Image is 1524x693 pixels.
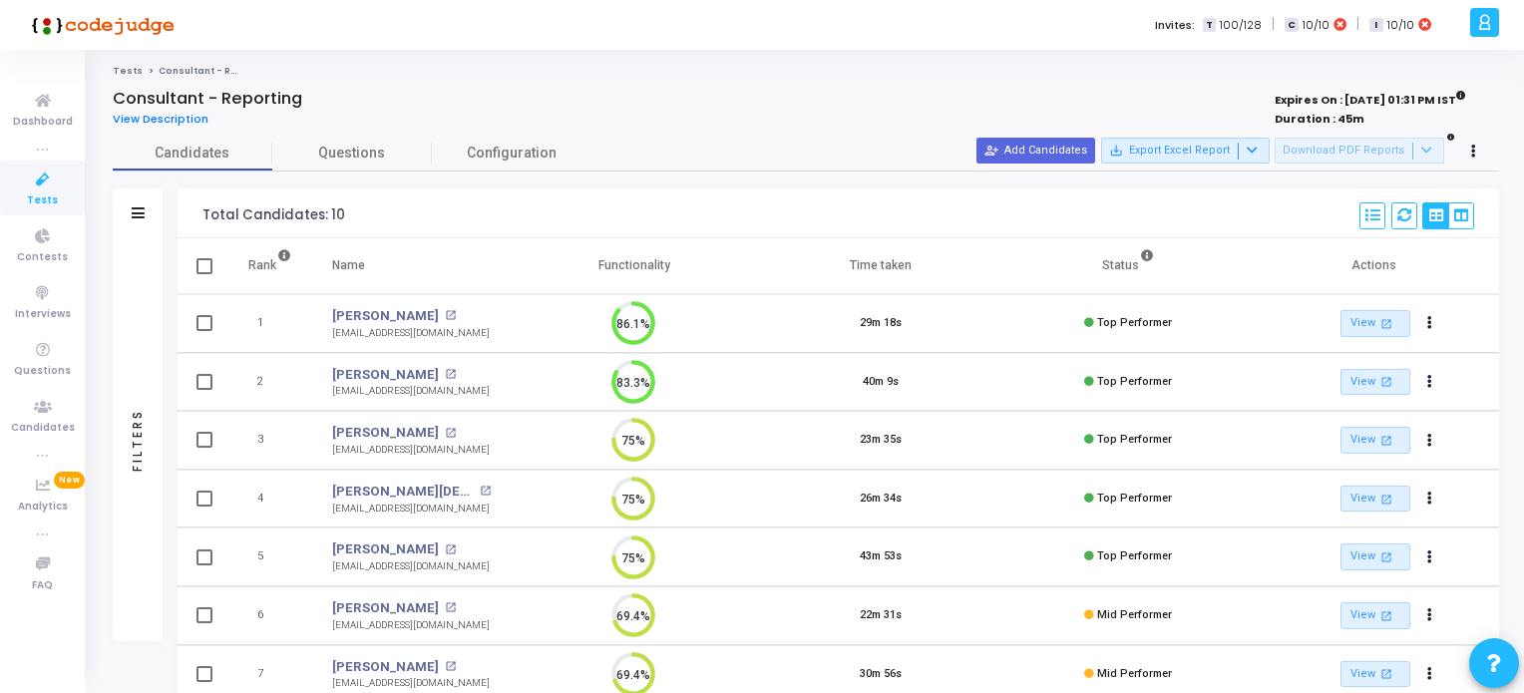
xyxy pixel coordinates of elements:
[860,607,902,624] div: 22m 31s
[1252,238,1499,294] th: Actions
[227,470,312,528] td: 4
[1416,368,1444,396] button: Actions
[1378,315,1395,332] mat-icon: open_in_new
[860,666,902,683] div: 30m 56s
[332,539,439,559] a: [PERSON_NAME]
[1356,14,1359,35] span: |
[14,363,71,380] span: Questions
[1369,18,1382,33] span: I
[1378,432,1395,449] mat-icon: open_in_new
[129,330,147,549] div: Filters
[1387,17,1414,34] span: 10/10
[17,249,68,266] span: Contests
[1303,17,1330,34] span: 10/10
[445,369,456,380] mat-icon: open_in_new
[1097,433,1172,446] span: Top Performer
[332,326,490,341] div: [EMAIL_ADDRESS][DOMAIN_NAME]
[1378,548,1395,565] mat-icon: open_in_new
[332,384,490,399] div: [EMAIL_ADDRESS][DOMAIN_NAME]
[32,577,53,594] span: FAQ
[445,428,456,439] mat-icon: open_in_new
[445,544,456,555] mat-icon: open_in_new
[850,254,912,276] div: Time taken
[1097,608,1172,621] span: Mid Performer
[1378,607,1395,624] mat-icon: open_in_new
[984,144,998,158] mat-icon: person_add_alt
[1109,144,1123,158] mat-icon: save_alt
[113,89,302,109] h4: Consultant - Reporting
[1340,427,1410,454] a: View
[332,618,490,633] div: [EMAIL_ADDRESS][DOMAIN_NAME]
[1275,138,1444,164] button: Download PDF Reports
[1097,492,1172,505] span: Top Performer
[1097,375,1172,388] span: Top Performer
[511,238,758,294] th: Functionality
[159,65,275,77] span: Consultant - Reporting
[332,482,474,502] a: [PERSON_NAME][DEMOGRAPHIC_DATA]
[15,306,71,323] span: Interviews
[227,586,312,645] td: 6
[1097,549,1172,562] span: Top Performer
[332,443,490,458] div: [EMAIL_ADDRESS][DOMAIN_NAME]
[1272,14,1275,35] span: |
[1416,602,1444,630] button: Actions
[445,602,456,613] mat-icon: open_in_new
[860,315,902,332] div: 29m 18s
[1416,660,1444,688] button: Actions
[1220,17,1262,34] span: 100/128
[332,559,490,574] div: [EMAIL_ADDRESS][DOMAIN_NAME]
[18,499,68,516] span: Analytics
[113,65,143,77] a: Tests
[1340,310,1410,337] a: View
[27,192,58,209] span: Tests
[1378,373,1395,390] mat-icon: open_in_new
[1275,87,1466,109] strong: Expires On : [DATE] 01:31 PM IST
[332,657,439,677] a: [PERSON_NAME]
[113,143,272,164] span: Candidates
[227,411,312,470] td: 3
[1285,18,1298,33] span: C
[1101,138,1270,164] button: Export Excel Report
[863,374,899,391] div: 40m 9s
[445,310,456,321] mat-icon: open_in_new
[860,432,902,449] div: 23m 35s
[1422,202,1474,229] div: View Options
[332,306,439,326] a: [PERSON_NAME]
[332,676,490,691] div: [EMAIL_ADDRESS][DOMAIN_NAME]
[1097,316,1172,329] span: Top Performer
[1340,602,1410,629] a: View
[1416,543,1444,571] button: Actions
[332,365,439,385] a: [PERSON_NAME]
[227,294,312,353] td: 1
[1416,427,1444,455] button: Actions
[113,113,223,126] a: View Description
[467,143,557,164] span: Configuration
[113,65,1499,78] nav: breadcrumb
[332,423,439,443] a: [PERSON_NAME]
[202,207,345,223] div: Total Candidates: 10
[1340,486,1410,513] a: View
[25,5,175,45] img: logo
[1275,111,1364,127] strong: Duration : 45m
[113,111,208,127] span: View Description
[976,138,1095,164] button: Add Candidates
[480,486,491,497] mat-icon: open_in_new
[1416,310,1444,338] button: Actions
[332,598,439,618] a: [PERSON_NAME]
[1378,665,1395,682] mat-icon: open_in_new
[1004,238,1252,294] th: Status
[445,661,456,672] mat-icon: open_in_new
[54,472,85,489] span: New
[272,143,432,164] span: Questions
[227,238,312,294] th: Rank
[1378,491,1395,508] mat-icon: open_in_new
[13,114,73,131] span: Dashboard
[860,491,902,508] div: 26m 34s
[332,254,365,276] div: Name
[11,420,75,437] span: Candidates
[1155,17,1195,34] label: Invites:
[332,502,491,517] div: [EMAIL_ADDRESS][DOMAIN_NAME]
[860,548,902,565] div: 43m 53s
